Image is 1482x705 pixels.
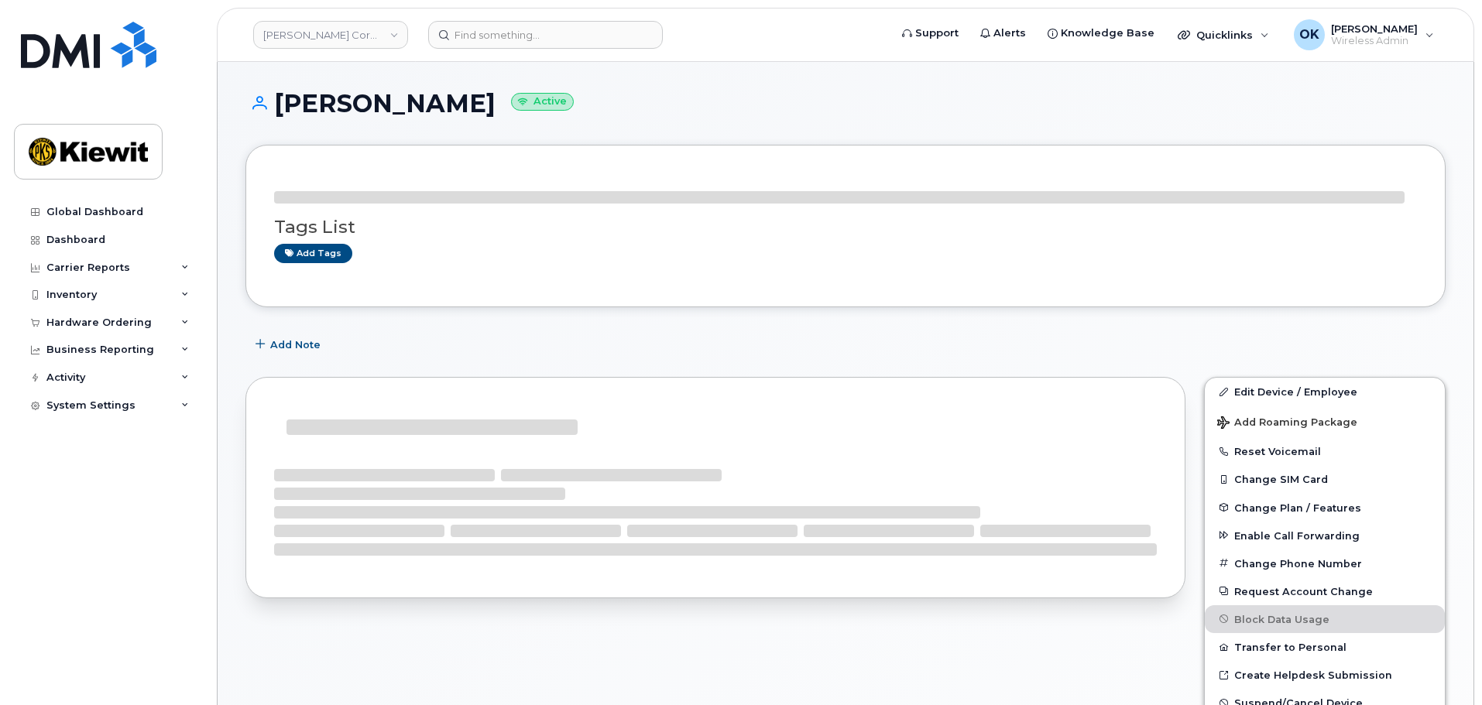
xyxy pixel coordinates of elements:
[1205,465,1445,493] button: Change SIM Card
[270,337,321,352] span: Add Note
[245,90,1446,117] h1: [PERSON_NAME]
[1205,437,1445,465] button: Reset Voicemail
[511,93,574,111] small: Active
[274,244,352,263] a: Add tags
[1217,416,1357,431] span: Add Roaming Package
[1205,633,1445,661] button: Transfer to Personal
[1205,406,1445,437] button: Add Roaming Package
[1205,605,1445,633] button: Block Data Usage
[1205,522,1445,549] button: Enable Call Forwarding
[1205,549,1445,577] button: Change Phone Number
[1205,577,1445,605] button: Request Account Change
[1205,661,1445,689] a: Create Helpdesk Submission
[274,217,1417,237] h3: Tags List
[1234,529,1360,541] span: Enable Call Forwarding
[1234,501,1361,513] span: Change Plan / Features
[245,330,334,358] button: Add Note
[1205,494,1445,522] button: Change Plan / Features
[1205,378,1445,406] a: Edit Device / Employee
